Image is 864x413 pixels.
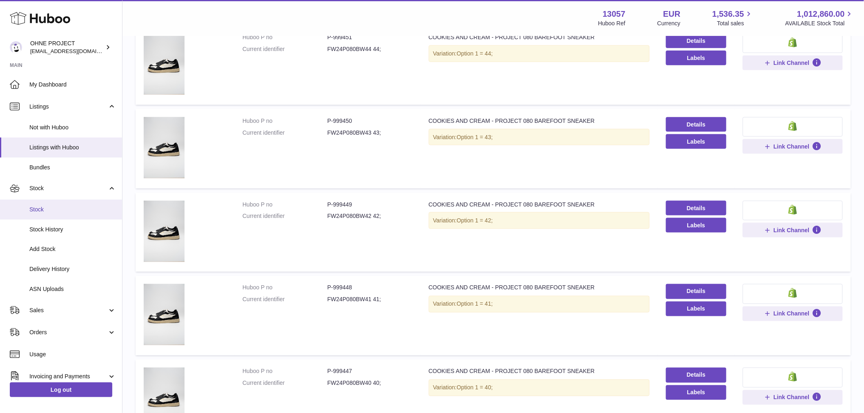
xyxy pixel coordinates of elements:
span: Listings with Huboo [29,144,116,151]
button: Link Channel [743,223,843,238]
img: shopify-small.png [788,205,797,215]
dd: P-999448 [327,284,412,292]
button: Labels [666,385,727,400]
div: Huboo Ref [598,20,626,27]
img: internalAdmin-13057@internal.huboo.com [10,41,22,53]
strong: EUR [663,9,680,20]
span: Link Channel [774,59,810,67]
div: COOKIES AND CREAM - PROJECT 080 BAREFOOT SNEAKER [429,284,650,292]
span: Listings [29,103,107,111]
dt: Current identifier [243,380,327,387]
div: Variation: [429,45,650,62]
div: COOKIES AND CREAM - PROJECT 080 BAREFOOT SNEAKER [429,368,650,375]
dt: Huboo P no [243,33,327,41]
span: Bundles [29,164,116,171]
dd: FW24P080BW44 44; [327,45,412,53]
a: Details [666,284,727,299]
dt: Current identifier [243,45,327,53]
span: Stock History [29,226,116,233]
span: Link Channel [774,394,810,401]
button: Labels [666,134,727,149]
button: Link Channel [743,139,843,154]
span: Stock [29,206,116,213]
div: Variation: [429,212,650,229]
div: Variation: [429,129,650,146]
span: Link Channel [774,226,810,234]
img: shopify-small.png [788,372,797,382]
dd: P-999450 [327,117,412,125]
button: Labels [666,302,727,316]
dd: P-999451 [327,33,412,41]
a: Details [666,368,727,382]
button: Labels [666,218,727,233]
img: shopify-small.png [788,121,797,131]
dt: Huboo P no [243,284,327,292]
dt: Huboo P no [243,117,327,125]
span: Total sales [717,20,753,27]
div: Variation: [429,296,650,313]
a: 1,536.35 Total sales [713,9,754,27]
dt: Huboo P no [243,201,327,209]
a: 1,012,860.00 AVAILABLE Stock Total [785,9,854,27]
span: Sales [29,306,107,314]
span: Invoicing and Payments [29,373,107,380]
a: Details [666,201,727,215]
div: COOKIES AND CREAM - PROJECT 080 BAREFOOT SNEAKER [429,201,650,209]
a: Details [666,117,727,132]
span: Option 1 = 43; [457,134,493,140]
span: Orders [29,329,107,336]
span: 1,536.35 [713,9,744,20]
dd: FW24P080BW43 43; [327,129,412,137]
img: shopify-small.png [788,38,797,47]
div: COOKIES AND CREAM - PROJECT 080 BAREFOOT SNEAKER [429,117,650,125]
span: Delivery History [29,265,116,273]
button: Link Channel [743,306,843,321]
dd: FW24P080BW42 42; [327,212,412,220]
img: COOKIES AND CREAM - PROJECT 080 BAREFOOT SNEAKER [144,201,185,262]
dt: Current identifier [243,212,327,220]
span: [EMAIL_ADDRESS][DOMAIN_NAME] [30,48,120,54]
span: Option 1 = 40; [457,384,493,391]
dt: Current identifier [243,129,327,137]
img: COOKIES AND CREAM - PROJECT 080 BAREFOOT SNEAKER [144,33,185,95]
span: ASN Uploads [29,285,116,293]
dd: FW24P080BW40 40; [327,380,412,387]
span: Usage [29,351,116,358]
span: Stock [29,184,107,192]
dd: P-999447 [327,368,412,375]
span: Option 1 = 42; [457,217,493,224]
button: Link Channel [743,390,843,405]
span: My Dashboard [29,81,116,89]
dd: FW24P080BW41 41; [327,296,412,304]
span: Option 1 = 41; [457,301,493,307]
button: Labels [666,51,727,65]
span: Link Channel [774,310,810,318]
span: Add Stock [29,245,116,253]
a: Log out [10,382,112,397]
div: Currency [657,20,681,27]
button: Link Channel [743,56,843,70]
span: AVAILABLE Stock Total [785,20,854,27]
span: Not with Huboo [29,124,116,131]
span: Option 1 = 44; [457,50,493,57]
img: shopify-small.png [788,288,797,298]
span: Link Channel [774,143,810,150]
span: 1,012,860.00 [797,9,845,20]
div: OHNE PROJECT [30,40,104,55]
div: Variation: [429,380,650,396]
dt: Current identifier [243,296,327,304]
a: Details [666,33,727,48]
img: COOKIES AND CREAM - PROJECT 080 BAREFOOT SNEAKER [144,284,185,345]
div: COOKIES AND CREAM - PROJECT 080 BAREFOOT SNEAKER [429,33,650,41]
strong: 13057 [603,9,626,20]
img: COOKIES AND CREAM - PROJECT 080 BAREFOOT SNEAKER [144,117,185,178]
dd: P-999449 [327,201,412,209]
dt: Huboo P no [243,368,327,375]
